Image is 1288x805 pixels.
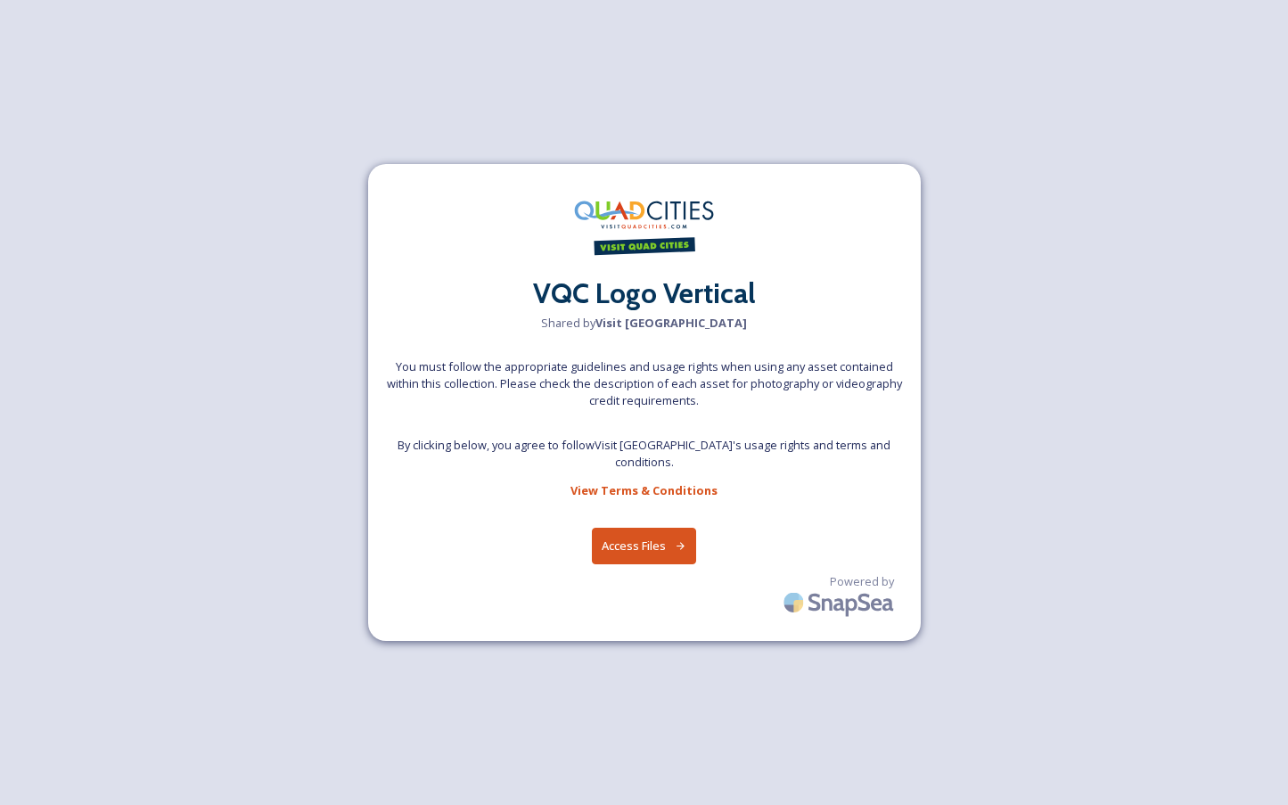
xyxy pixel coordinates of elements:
button: Access Files [592,528,696,564]
img: SnapSea Logo [778,581,903,623]
span: By clicking below, you agree to follow Visit [GEOGRAPHIC_DATA] 's usage rights and terms and cond... [386,437,903,471]
img: QCCVB_VISIT_horiz_logo_4c_tagline_122019.svg [555,182,734,272]
a: View Terms & Conditions [570,480,718,501]
span: Powered by [830,573,894,590]
span: Shared by [541,315,747,332]
h2: VQC Logo Vertical [533,272,756,315]
strong: View Terms & Conditions [570,482,718,498]
strong: Visit [GEOGRAPHIC_DATA] [595,315,747,331]
span: You must follow the appropriate guidelines and usage rights when using any asset contained within... [386,358,903,410]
